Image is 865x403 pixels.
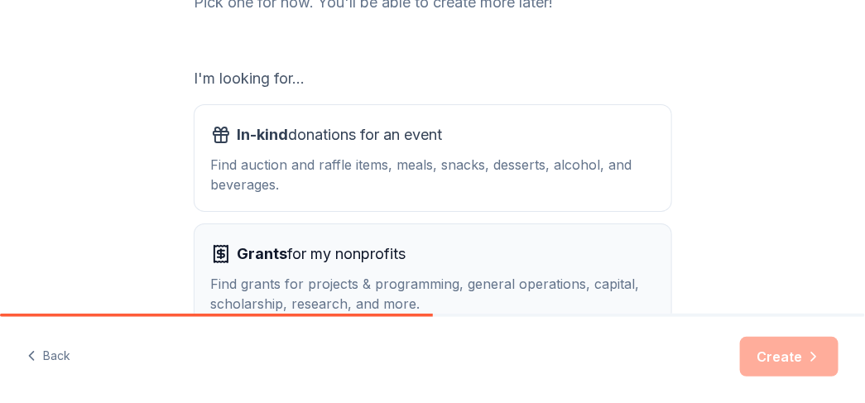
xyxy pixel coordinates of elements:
[195,65,671,92] div: I'm looking for...
[238,241,406,267] span: for my nonprofits
[211,274,655,314] div: Find grants for projects & programming, general operations, capital, scholarship, research, and m...
[26,339,70,374] button: Back
[238,122,443,148] span: donations for an event
[238,245,288,262] span: Grants
[211,155,655,194] div: Find auction and raffle items, meals, snacks, desserts, alcohol, and beverages.
[195,105,671,211] button: In-kinddonations for an eventFind auction and raffle items, meals, snacks, desserts, alcohol, and...
[238,126,289,143] span: In-kind
[195,224,671,330] button: Grantsfor my nonprofitsFind grants for projects & programming, general operations, capital, schol...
